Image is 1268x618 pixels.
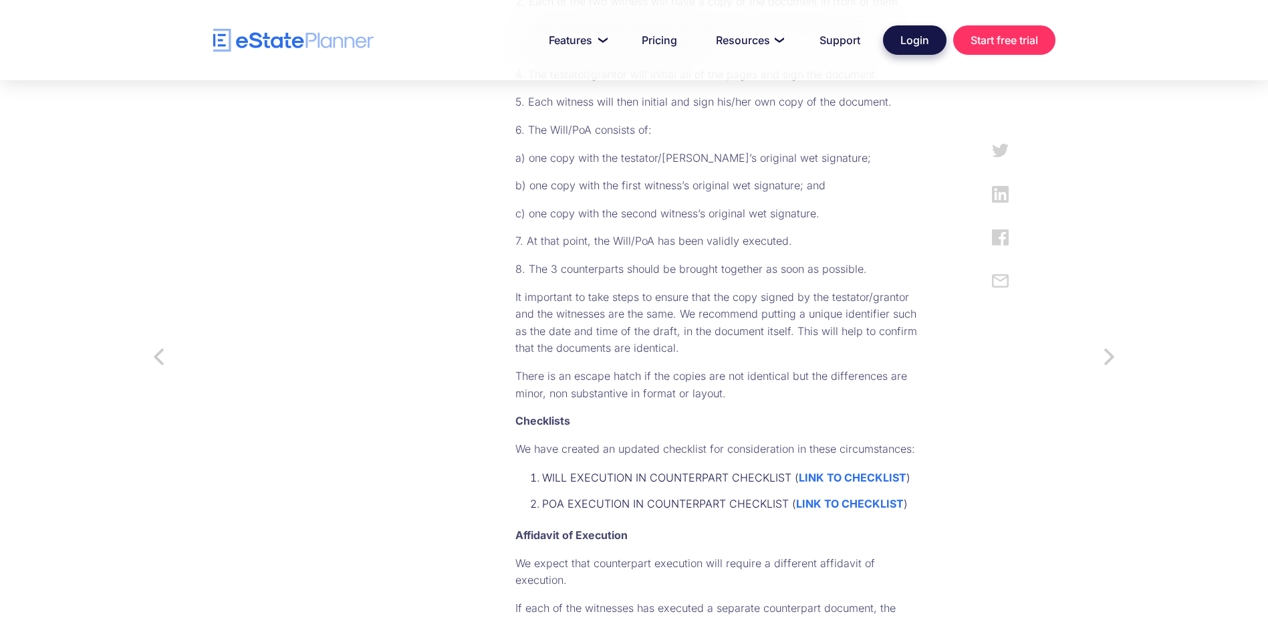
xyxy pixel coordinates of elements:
[515,233,920,250] p: 7. At that point, the Will/PoA has been validly executed.
[533,27,619,54] a: Features
[542,494,920,514] li: POA EXECUTION IN COUNTERPART CHECKLIST ( )
[700,27,797,54] a: Resources
[515,177,920,195] p: b) one copy with the first witness’s original wet signature; and
[515,528,628,542] strong: Affidavit of Execution
[515,441,920,458] p: We have created an updated checklist for consideration in these circumstances:
[796,497,904,510] a: LINK TO CHECKLIST
[626,27,693,54] a: Pricing
[542,468,920,488] li: WILL EXECUTION IN COUNTERPART CHECKLIST ( )
[953,25,1055,55] a: Start free trial
[803,27,876,54] a: Support
[515,150,920,167] p: a) one copy with the testator/[PERSON_NAME]’s original wet signature;
[213,29,374,52] a: home
[515,205,920,223] p: c) one copy with the second witness’s original wet signature.
[515,122,920,139] p: 6. The Will/PoA consists of:
[515,261,920,278] p: 8. The 3 counterparts should be brought together as soon as possible.
[883,25,946,55] a: Login
[799,471,906,484] a: LINK TO CHECKLIST
[515,414,570,427] strong: Checklists
[515,94,920,111] p: 5. Each witness will then initial and sign his/her own copy of the document.
[515,289,920,357] p: It important to take steps to ensure that the copy signed by the testator/grantor and the witness...
[515,555,920,589] p: We expect that counterpart execution will require a different affidavit of execution.
[515,368,920,402] p: There is an escape hatch if the copies are not identical but the differences are minor, non subst...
